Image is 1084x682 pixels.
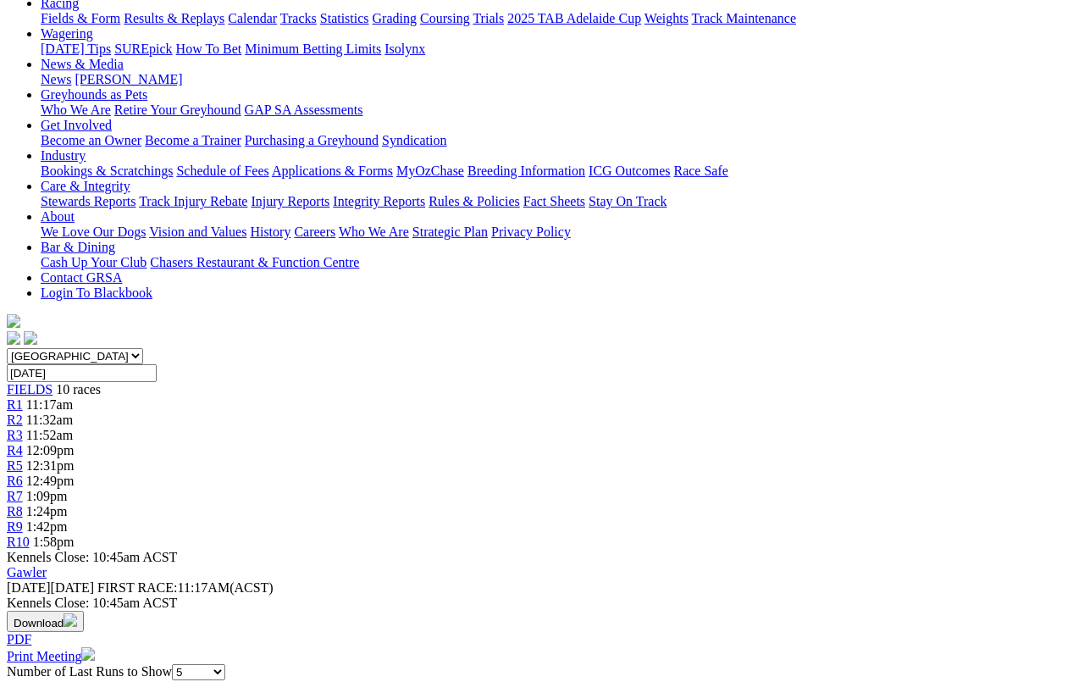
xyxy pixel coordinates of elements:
span: 1:58pm [33,535,75,549]
a: Track Maintenance [692,11,796,25]
a: Injury Reports [251,194,329,208]
a: Contact GRSA [41,270,122,285]
a: Vision and Values [149,225,246,239]
a: R10 [7,535,30,549]
a: Grading [373,11,417,25]
a: Race Safe [673,164,727,178]
a: Rules & Policies [429,194,520,208]
a: Bar & Dining [41,240,115,254]
div: Care & Integrity [41,194,1077,209]
a: R3 [7,428,23,442]
a: Login To Blackbook [41,286,152,300]
a: Fact Sheets [523,194,585,208]
span: 1:42pm [26,519,68,534]
div: Get Involved [41,133,1077,148]
a: R5 [7,458,23,473]
a: Who We Are [41,103,111,117]
a: Isolynx [384,42,425,56]
a: News [41,72,71,86]
div: About [41,225,1077,240]
a: GAP SA Assessments [245,103,363,117]
span: 11:52am [26,428,73,442]
a: SUREpick [114,42,172,56]
a: How To Bet [176,42,242,56]
span: Kennels Close: 10:45am ACST [7,550,177,564]
img: facebook.svg [7,331,20,345]
span: 12:49pm [26,474,75,488]
span: 11:17am [26,397,73,412]
span: 1:09pm [26,489,68,503]
img: logo-grsa-white.png [7,314,20,328]
span: 11:32am [26,413,73,427]
a: R8 [7,504,23,518]
a: Print Meeting [7,649,95,663]
a: History [250,225,290,239]
a: Track Injury Rebate [139,194,247,208]
a: ICG Outcomes [589,164,670,178]
span: 12:09pm [26,443,75,457]
div: Wagering [41,42,1077,57]
div: Download [7,632,1077,647]
span: R4 [7,443,23,457]
div: Kennels Close: 10:45am ACST [7,596,1077,611]
a: Applications & Forms [272,164,393,178]
div: Number of Last Runs to Show [7,664,1077,680]
img: printer.svg [81,647,95,661]
a: Bookings & Scratchings [41,164,173,178]
a: About [41,209,75,224]
a: [PERSON_NAME] [75,72,182,86]
a: Care & Integrity [41,179,130,193]
a: Coursing [420,11,470,25]
a: Become a Trainer [145,133,241,147]
a: R9 [7,519,23,534]
a: Breeding Information [467,164,585,178]
div: Bar & Dining [41,255,1077,270]
a: Who We Are [339,225,409,239]
a: PDF [7,632,31,646]
span: FIRST RACE: [97,580,177,595]
span: [DATE] [7,580,51,595]
div: Greyhounds as Pets [41,103,1077,118]
a: Become an Owner [41,133,141,147]
a: Retire Your Greyhound [114,103,241,117]
span: [DATE] [7,580,94,595]
a: Stewards Reports [41,194,135,208]
a: Gawler [7,565,47,579]
a: R1 [7,397,23,412]
span: 12:31pm [26,458,75,473]
a: Purchasing a Greyhound [245,133,379,147]
div: Industry [41,164,1077,179]
a: Fields & Form [41,11,120,25]
a: Trials [473,11,504,25]
a: News & Media [41,57,124,71]
a: Industry [41,148,86,163]
a: Integrity Reports [333,194,425,208]
span: R7 [7,489,23,503]
a: Weights [644,11,689,25]
a: Wagering [41,26,93,41]
a: 2025 TAB Adelaide Cup [507,11,641,25]
span: 11:17AM(ACST) [97,580,274,595]
span: 1:24pm [26,504,68,518]
a: Strategic Plan [412,225,488,239]
a: We Love Our Dogs [41,225,146,239]
a: Syndication [382,133,446,147]
a: Get Involved [41,118,112,132]
div: Racing [41,11,1077,26]
a: R2 [7,413,23,427]
input: Select date [7,364,157,382]
button: Download [7,611,84,632]
a: Minimum Betting Limits [245,42,381,56]
a: Schedule of Fees [176,164,268,178]
a: Privacy Policy [491,225,571,239]
span: FIELDS [7,382,53,396]
a: MyOzChase [396,164,464,178]
a: Chasers Restaurant & Function Centre [150,255,359,269]
a: Results & Replays [124,11,224,25]
a: R6 [7,474,23,488]
div: News & Media [41,72,1077,87]
a: Careers [294,225,335,239]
